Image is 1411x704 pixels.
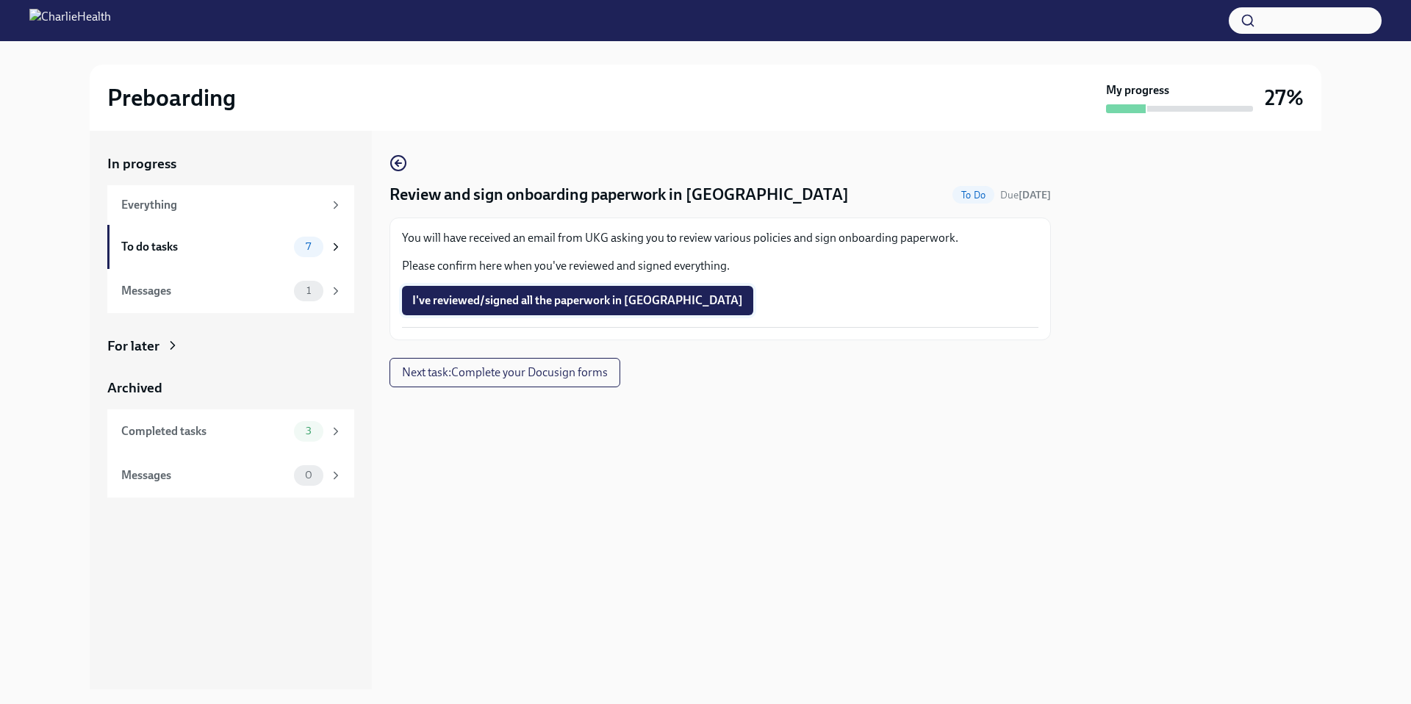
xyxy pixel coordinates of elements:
a: Messages0 [107,453,354,498]
strong: [DATE] [1019,189,1051,201]
a: To do tasks7 [107,225,354,269]
h4: Review and sign onboarding paperwork in [GEOGRAPHIC_DATA] [389,184,849,206]
h3: 27% [1265,85,1304,111]
span: Next task : Complete your Docusign forms [402,365,608,380]
h2: Preboarding [107,83,236,112]
span: 7 [297,241,320,252]
div: Messages [121,467,288,484]
a: Completed tasks3 [107,409,354,453]
div: For later [107,337,159,356]
a: Archived [107,378,354,398]
a: Messages1 [107,269,354,313]
div: Everything [121,197,323,213]
div: Completed tasks [121,423,288,439]
strong: My progress [1106,82,1169,98]
span: I've reviewed/signed all the paperwork in [GEOGRAPHIC_DATA] [412,293,743,308]
img: CharlieHealth [29,9,111,32]
span: 1 [298,285,320,296]
a: In progress [107,154,354,173]
span: October 11th, 2025 08:00 [1000,188,1051,202]
p: You will have received an email from UKG asking you to review various policies and sign onboardin... [402,230,1038,246]
span: 0 [296,470,321,481]
a: Everything [107,185,354,225]
span: Due [1000,189,1051,201]
div: To do tasks [121,239,288,255]
a: For later [107,337,354,356]
span: 3 [297,425,320,437]
button: Next task:Complete your Docusign forms [389,358,620,387]
p: Please confirm here when you've reviewed and signed everything. [402,258,1038,274]
span: To Do [952,190,994,201]
div: Messages [121,283,288,299]
button: I've reviewed/signed all the paperwork in [GEOGRAPHIC_DATA] [402,286,753,315]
